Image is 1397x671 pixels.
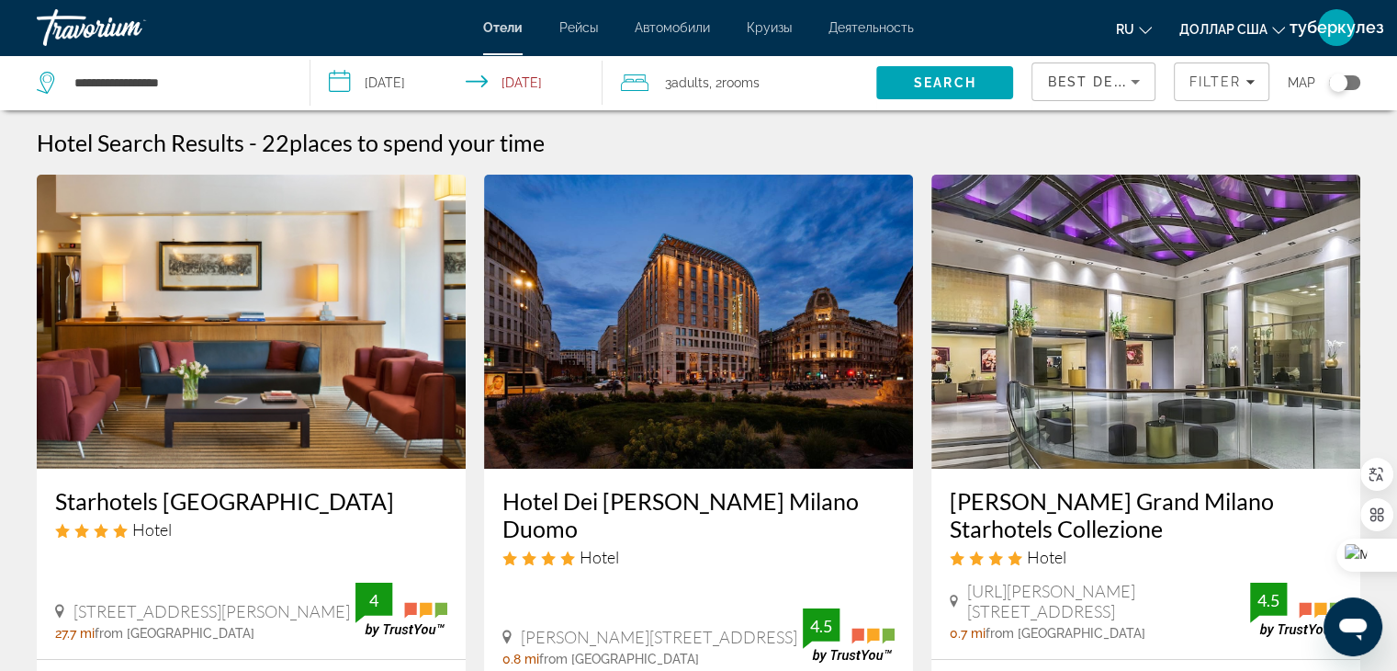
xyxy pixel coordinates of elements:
[747,20,792,35] a: Круизы
[132,519,172,540] span: Hotel
[722,75,760,90] span: rooms
[310,55,603,110] button: Select check in and out date
[1047,71,1140,93] mat-select: Sort by
[950,547,1342,567] div: 4 star Hotel
[709,70,760,96] span: , 2
[950,487,1342,542] a: [PERSON_NAME] Grand Milano Starhotels Collezione
[1174,63,1269,101] button: Filters
[355,583,447,637] img: TrustYou guest rating badge
[665,70,709,96] span: 3
[502,487,895,542] a: Hotel Dei [PERSON_NAME] Milano Duomo
[484,175,913,469] img: Hotel Dei Cavalieri Milano Duomo
[559,20,598,35] a: Рейсы
[37,129,244,156] h1: Hotel Search Results
[95,626,254,641] span: from [GEOGRAPHIC_DATA]
[1315,74,1360,91] button: Toggle map
[967,581,1250,621] span: [URL][PERSON_NAME][STREET_ADDRESS]
[521,627,797,647] span: [PERSON_NAME][STREET_ADDRESS]
[1189,74,1241,89] span: Filter
[803,615,839,637] div: 4.5
[539,652,699,666] span: from [GEOGRAPHIC_DATA]
[803,608,895,663] img: TrustYou guest rating badge
[1290,17,1384,37] font: туберкулез
[502,547,895,567] div: 4 star Hotel
[37,175,466,469] img: Starhotels Cristallo Palace
[1250,583,1342,637] img: TrustYou guest rating badge
[931,175,1360,469] img: Rosa Grand Milano Starhotels Collezione
[1250,589,1287,611] div: 4.5
[1116,22,1134,37] font: ru
[55,519,447,540] div: 4 star Hotel
[876,66,1013,99] button: Search
[502,652,539,666] span: 0.8 mi
[580,547,619,567] span: Hotel
[73,69,282,97] input: Search hotel destination
[1027,547,1066,567] span: Hotel
[986,626,1145,641] span: from [GEOGRAPHIC_DATA]
[289,129,545,156] span: places to spend your time
[1313,8,1360,47] button: Меню пользователя
[355,589,392,611] div: 4
[1116,16,1152,42] button: Изменить язык
[483,20,523,35] a: Отели
[1179,22,1267,37] font: доллар США
[1179,16,1285,42] button: Изменить валюту
[635,20,710,35] a: Автомобили
[262,129,545,156] h2: 22
[73,601,350,621] span: [STREET_ADDRESS][PERSON_NAME]
[914,75,976,90] span: Search
[249,129,257,156] span: -
[55,487,447,515] a: Starhotels [GEOGRAPHIC_DATA]
[1047,74,1143,89] span: Best Deals
[671,75,709,90] span: Adults
[603,55,876,110] button: Travelers: 3 adults, 0 children
[1324,597,1382,656] iframe: Кнопка запуска окна обмена сообщениями
[828,20,914,35] a: Деятельность
[55,626,95,641] span: 27.7 mi
[37,4,220,51] a: Травориум
[950,626,986,641] span: 0.7 mi
[1288,70,1315,96] span: Map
